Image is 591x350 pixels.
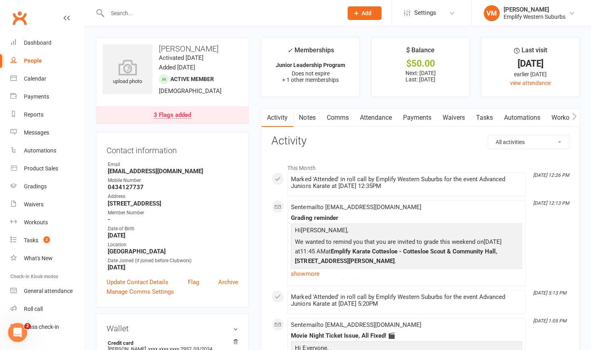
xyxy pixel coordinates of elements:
a: Comms [321,109,354,127]
div: Product Sales [24,165,58,172]
span: Emplify Karate Cottesloe - Cottesloe Scout & Community Hall, [STREET_ADDRESS][PERSON_NAME] [295,248,497,265]
div: Calendar [24,75,46,82]
p: Next: [DATE] Last: [DATE] [379,70,463,83]
div: Gradings [24,183,47,190]
div: General attendance [24,288,73,294]
button: Add [348,6,381,20]
strong: - [108,216,238,223]
a: Waivers [10,196,84,214]
div: Roll call [24,306,43,312]
a: Tasks 2 [10,231,84,249]
h3: Activity [271,135,569,147]
div: VM [484,5,500,21]
span: 2 [24,323,31,329]
span: 2 [43,236,50,243]
a: Archive [218,277,238,287]
a: Messages [10,124,84,142]
span: , [347,227,348,234]
a: Activity [261,109,293,127]
a: Clubworx [10,8,30,28]
div: Marked 'Attended' in roll call by Emplify Western Suburbs for the event Advanced Juniors Karate a... [291,294,522,307]
i: [DATE] 12:13 PM [533,200,569,206]
span: Hi [295,227,301,234]
span: Sent email to [EMAIL_ADDRESS][DOMAIN_NAME] [291,204,421,211]
span: Does not expire [292,70,330,77]
h3: Wallet [107,324,238,333]
div: [DATE] [488,59,572,68]
span: at [295,248,300,255]
div: Waivers [24,201,43,208]
a: Product Sales [10,160,84,178]
a: What's New [10,249,84,267]
strong: [DATE] [108,264,238,271]
span: . [394,257,396,265]
div: Tasks [24,237,38,243]
div: Memberships [287,45,334,60]
a: Flag [188,277,199,287]
a: view attendance [510,80,551,86]
iframe: Intercom live chat [8,323,27,342]
span: [DEMOGRAPHIC_DATA] [159,87,221,95]
a: Update Contact Details [107,277,168,287]
div: Mobile Number [108,177,238,184]
div: $ Balance [406,45,435,59]
a: Tasks [470,109,498,127]
a: Attendance [354,109,397,127]
div: Date Joined (if joined before Clubworx) [108,257,238,265]
strong: [DATE] [108,232,238,239]
div: Grading reminder [291,215,522,221]
i: [DATE] 12:26 PM [533,172,569,178]
a: Calendar [10,70,84,88]
span: 11:45 AM [300,248,325,255]
a: Payments [397,109,437,127]
div: Workouts [24,219,48,225]
strong: 0434127737 [108,184,238,191]
a: Workouts [546,109,583,127]
div: Class check-in [24,324,59,330]
div: Reports [24,111,43,118]
div: Messages [24,129,49,136]
a: Gradings [10,178,84,196]
span: Sent email to [EMAIL_ADDRESS][DOMAIN_NAME] [291,321,421,328]
strong: [EMAIL_ADDRESS][DOMAIN_NAME] [108,168,238,175]
a: Notes [293,109,321,127]
h3: Contact information [107,143,238,155]
span: [PERSON_NAME] [301,227,347,234]
div: earlier [DATE] [488,70,572,79]
div: Address [108,193,238,200]
span: Active member [170,76,214,82]
div: People [24,57,42,64]
a: Automations [10,142,84,160]
div: Movie Night Ticket Issue, All Fixed! 🎬 [291,332,522,339]
a: Waivers [437,109,470,127]
i: [DATE] 1:05 PM [533,318,566,324]
time: Added [DATE] [159,64,195,71]
a: Payments [10,88,84,106]
div: Date of Birth [108,225,238,233]
span: Settings [414,4,436,22]
div: Email [108,161,238,168]
div: Location [108,241,238,249]
a: Manage Comms Settings [107,287,174,297]
span: Add [362,10,372,16]
a: Class kiosk mode [10,318,84,336]
div: Emplify Western Suburbs [504,13,565,20]
span: [DATE] [483,238,501,245]
div: Dashboard [24,40,51,46]
i: ✓ [287,47,293,54]
div: Automations [24,147,56,154]
span: + 1 other memberships [282,77,339,83]
div: Last visit [514,45,547,59]
li: This Month [271,160,569,172]
strong: Junior Leadership Program [276,62,345,68]
strong: Credit card [108,340,234,346]
a: General attendance kiosk mode [10,282,84,300]
time: Activated [DATE] [159,54,204,61]
a: Roll call [10,300,84,318]
div: [PERSON_NAME] [504,6,565,13]
a: Automations [498,109,546,127]
div: 3 Flags added [154,112,191,119]
i: [DATE] 5:13 PM [533,290,566,296]
div: What's New [24,255,53,261]
input: Search... [105,8,337,19]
